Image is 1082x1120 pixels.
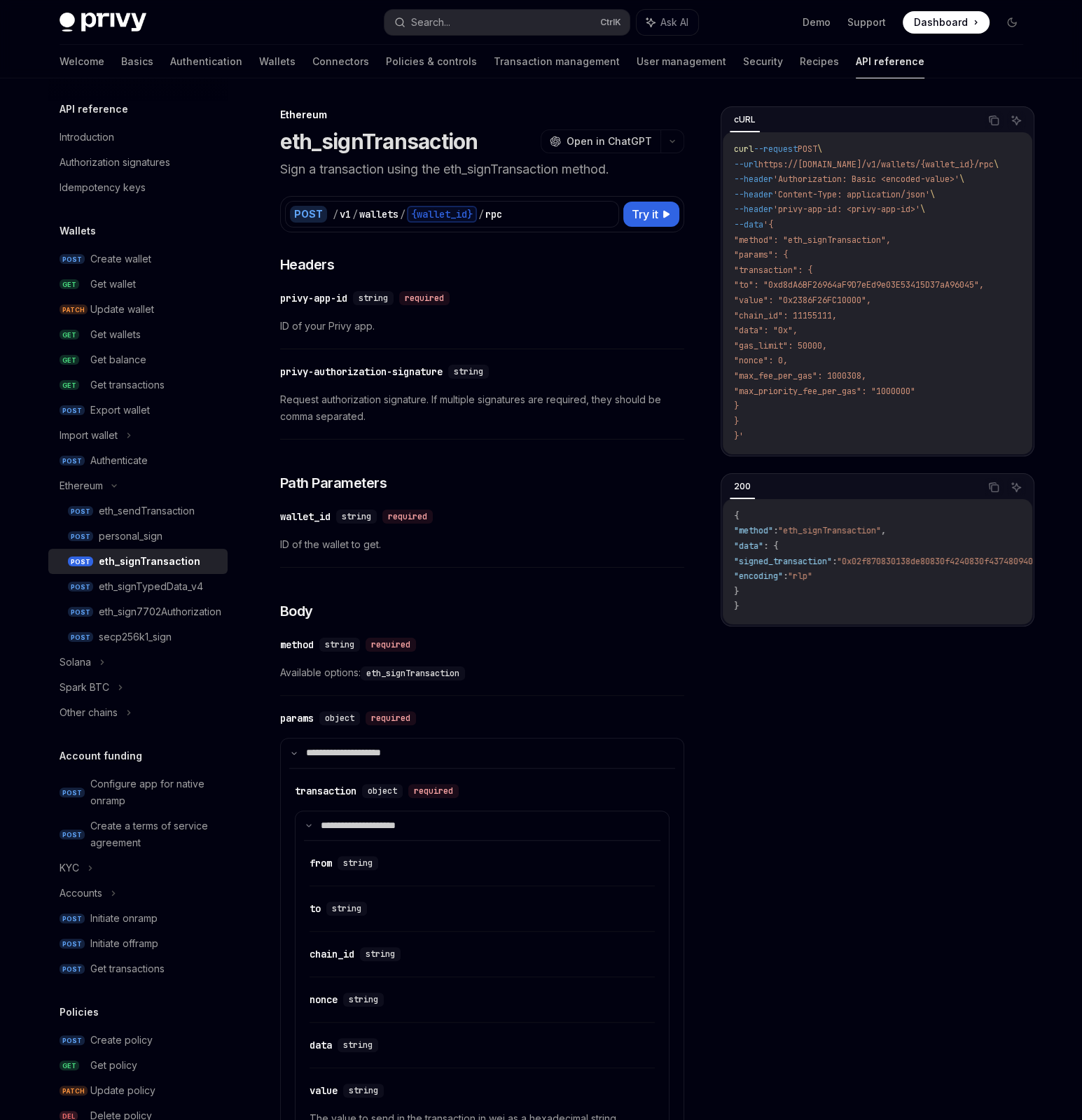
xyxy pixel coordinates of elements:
[170,45,242,78] a: Authentication
[623,202,679,227] button: Try it
[90,776,219,809] div: Configure app for native onramp
[734,340,827,351] span: "gas_limit": 50000,
[90,402,150,419] div: Export wallet
[734,143,754,155] span: curl
[48,813,228,855] a: POSTCreate a terms of service agreement
[1007,111,1025,129] button: Ask AI
[832,556,837,567] span: :
[60,913,85,924] span: POST
[408,784,459,798] div: required
[48,498,228,524] a: POSTeth_sendTransaction
[280,473,387,493] span: Path Parameters
[68,632,93,643] span: POST
[773,189,930,200] span: 'Content-Type: application/json'
[90,960,165,977] div: Get transactions
[637,45,726,78] a: User management
[399,291,450,305] div: required
[99,528,162,545] div: personal_sign
[985,111,1003,129] button: Copy the contents from the code block
[280,638,314,652] div: method
[485,207,502,221] div: rpc
[734,570,783,582] span: "encoding"
[881,525,886,536] span: ,
[407,206,477,223] div: {wallet_id}
[567,134,652,148] span: Open in ChatGPT
[734,159,758,170] span: --url
[60,1004,99,1021] h5: Policies
[60,427,118,444] div: Import wallet
[730,111,760,128] div: cURL
[734,189,773,200] span: --header
[60,748,142,764] h5: Account funding
[48,246,228,272] a: POSTCreate wallet
[914,15,968,29] span: Dashboard
[734,430,744,442] span: }'
[60,254,85,265] span: POST
[48,624,228,650] a: POSTsecp256k1_sign
[734,370,866,381] span: "max_fee_per_gas": 1000308,
[384,10,630,35] button: Search...CtrlK
[280,601,313,621] span: Body
[632,206,658,223] span: Try it
[280,365,443,379] div: privy-authorization-signature
[99,629,172,645] div: secp256k1_sign
[68,531,93,542] span: POST
[60,456,85,466] span: POST
[310,947,354,961] div: chain_id
[48,771,228,813] a: POSTConfigure app for native onramp
[758,159,994,170] span: https://[DOMAIN_NAME]/v1/wallets/{wallet_id}/rpc
[368,785,397,797] span: object
[259,45,296,78] a: Wallets
[778,525,881,536] span: "eth_signTransaction"
[60,860,79,876] div: KYC
[48,574,228,599] a: POSTeth_signTypedData_v4
[99,603,221,620] div: eth_sign7702Authorization
[60,279,79,290] span: GET
[280,536,684,553] span: ID of the wallet to get.
[90,935,158,952] div: Initiate offramp
[280,711,314,725] div: params
[48,1053,228,1078] a: GETGet policy
[48,956,228,981] a: POSTGet transactions
[99,553,200,570] div: eth_signTransaction
[60,154,170,171] div: Authorization signatures
[60,1086,88,1096] span: PATCH
[60,787,85,798] span: POST
[817,143,822,155] span: \
[48,150,228,175] a: Authorization signatures
[734,355,788,366] span: "nonce": 0,
[734,249,788,260] span: "params": {
[48,272,228,297] a: GETGet wallet
[800,45,839,78] a: Recipes
[788,570,812,582] span: "rlp"
[310,993,338,1007] div: nonce
[48,398,228,423] a: POSTExport wallet
[454,366,483,377] span: string
[920,204,925,215] span: \
[48,1078,228,1103] a: PATCHUpdate policy
[478,207,484,221] div: /
[48,1028,228,1053] a: POSTCreate policy
[60,45,104,78] a: Welcome
[734,234,891,246] span: "method": "eth_signTransaction",
[734,556,832,567] span: "signed_transaction"
[310,1084,338,1098] div: value
[60,355,79,365] span: GET
[60,477,103,494] div: Ethereum
[352,207,358,221] div: /
[60,129,114,146] div: Introduction
[90,301,154,318] div: Update wallet
[90,452,148,469] div: Authenticate
[280,255,335,274] span: Headers
[280,664,684,681] span: Available options:
[310,902,321,916] div: to
[743,45,783,78] a: Security
[734,540,763,552] span: "data"
[312,45,369,78] a: Connectors
[60,223,96,239] h5: Wallets
[90,910,158,927] div: Initiate onramp
[783,570,788,582] span: :
[60,654,91,671] div: Solana
[60,179,146,196] div: Idempotency keys
[68,607,93,617] span: POST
